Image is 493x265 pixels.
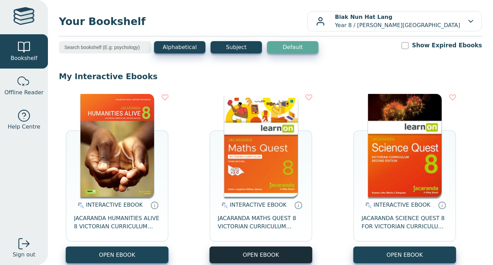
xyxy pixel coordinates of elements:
span: Help Centre [8,123,40,131]
input: Search bookshelf (E.g: psychology) [59,41,151,53]
span: INTERACTIVE EBOOK [230,202,287,208]
span: Bookshelf [11,54,37,62]
button: Subject [211,41,262,53]
button: OPEN EBOOK [66,246,168,263]
b: Biak Nun Hat Lang [335,14,392,20]
a: Interactive eBooks are accessed online via the publisher’s portal. They contain interactive resou... [294,201,302,209]
span: Sign out [13,251,35,259]
button: Default [267,41,318,53]
p: Year 8 / [PERSON_NAME][GEOGRAPHIC_DATA] [335,13,460,29]
span: Offline Reader [4,88,43,97]
button: Alphabetical [154,41,205,53]
span: INTERACTIVE EBOOK [86,202,143,208]
img: fffb2005-5288-ea11-a992-0272d098c78b.png [368,94,442,197]
span: JACARANDA HUMANITIES ALIVE 8 VICTORIAN CURRICULUM LEARNON EBOOK 2E [74,214,160,231]
a: Interactive eBooks are accessed online via the publisher’s portal. They contain interactive resou... [438,201,446,209]
img: c004558a-e884-43ec-b87a-da9408141e80.jpg [224,94,298,197]
button: OPEN EBOOK [353,246,456,263]
p: My Interactive Ebooks [59,71,482,82]
button: Biak Nun Hat LangYear 8 / [PERSON_NAME][GEOGRAPHIC_DATA] [307,11,482,32]
button: OPEN EBOOK [210,246,312,263]
span: Your Bookshelf [59,14,307,29]
label: Show Expired Ebooks [412,41,482,50]
img: bee2d5d4-7b91-e911-a97e-0272d098c78b.jpg [80,94,154,197]
span: INTERACTIVE EBOOK [374,202,430,208]
a: Interactive eBooks are accessed online via the publisher’s portal. They contain interactive resou... [150,201,159,209]
img: interactive.svg [363,201,372,209]
img: interactive.svg [219,201,228,209]
img: interactive.svg [76,201,84,209]
span: JACARANDA MATHS QUEST 8 VICTORIAN CURRICULUM LEARNON EBOOK 3E [218,214,304,231]
span: JACARANDA SCIENCE QUEST 8 FOR VICTORIAN CURRICULUM LEARNON 2E EBOOK [362,214,448,231]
